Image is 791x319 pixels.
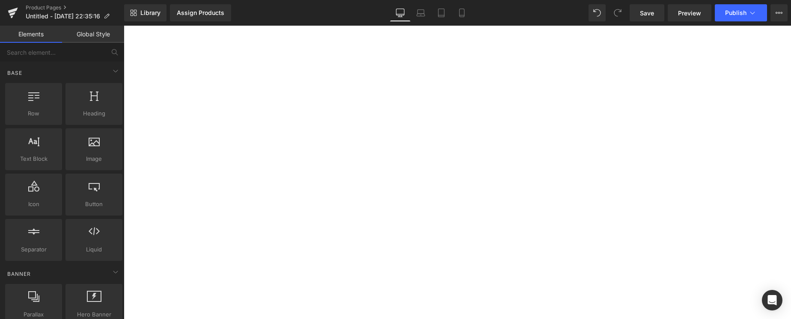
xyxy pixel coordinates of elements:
a: Laptop [410,4,431,21]
button: Undo [589,4,606,21]
span: Parallax [8,310,59,319]
a: Product Pages [26,4,124,11]
span: Row [8,109,59,118]
span: Separator [8,245,59,254]
a: Desktop [390,4,410,21]
div: Assign Products [177,9,224,16]
span: Untitled - [DATE] 22:35:16 [26,13,100,20]
span: Liquid [68,245,120,254]
a: Mobile [452,4,472,21]
span: Text Block [8,154,59,163]
span: Banner [6,270,32,278]
span: Heading [68,109,120,118]
div: Open Intercom Messenger [762,290,782,310]
span: Base [6,69,23,77]
span: Button [68,200,120,209]
span: Icon [8,200,59,209]
a: Preview [668,4,711,21]
button: Publish [715,4,767,21]
span: Hero Banner [68,310,120,319]
span: Save [640,9,654,18]
span: Preview [678,9,701,18]
a: Global Style [62,26,124,43]
span: Image [68,154,120,163]
button: More [770,4,788,21]
a: New Library [124,4,167,21]
a: Tablet [431,4,452,21]
span: Library [140,9,161,17]
button: Redo [609,4,626,21]
span: Publish [725,9,746,16]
